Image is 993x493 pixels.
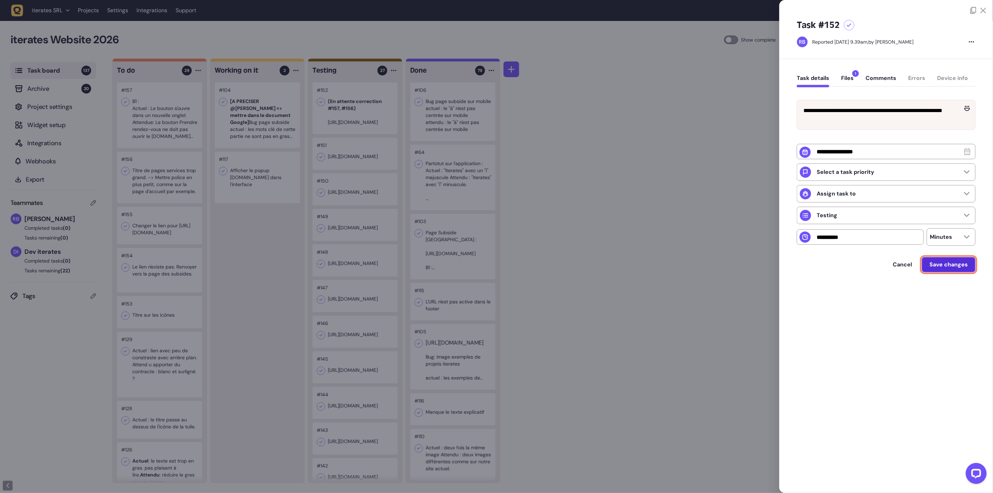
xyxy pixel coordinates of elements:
[817,212,837,219] p: Testing
[797,37,808,47] img: Rodolphe Balay
[841,75,854,87] button: Files
[886,258,919,272] button: Cancel
[893,262,912,267] span: Cancel
[812,39,868,45] div: Reported [DATE] 9.39am,
[812,38,913,45] div: by [PERSON_NAME]
[929,262,968,267] span: Save changes
[817,169,874,176] p: Select a task priority
[922,257,976,272] button: Save changes
[797,75,829,87] button: Task details
[817,190,856,197] p: Assign task to
[852,70,859,77] span: 1
[960,460,990,490] iframe: LiveChat chat widget
[797,20,840,31] h5: Task #152
[866,75,896,87] button: Comments
[930,234,952,241] p: Minutes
